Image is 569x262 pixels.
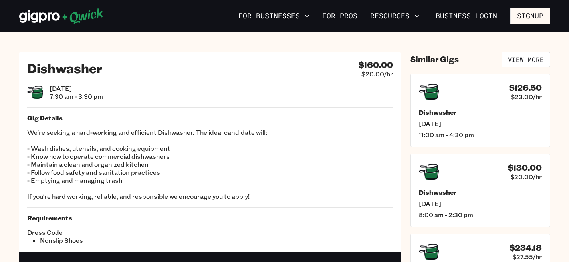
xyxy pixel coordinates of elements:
li: Nonslip Shoes [40,236,210,244]
a: $130.00$20.00/hrDishwasher[DATE]8:00 am - 2:30 pm [410,154,550,227]
span: [DATE] [50,84,103,92]
a: View More [502,52,550,67]
h4: Similar Gigs [410,54,459,64]
h5: Gig Details [27,114,393,122]
span: [DATE] [419,120,542,128]
h4: $130.00 [508,163,542,173]
h5: Requirements [27,214,393,222]
h4: $234.18 [510,243,542,253]
a: $126.50$23.00/hrDishwasher[DATE]11:00 am - 4:30 pm [410,74,550,147]
h5: Dishwasher [419,188,542,196]
span: $27.55/hr [512,253,542,261]
h4: $126.50 [509,83,542,93]
button: For Businesses [235,9,313,23]
a: For Pros [319,9,361,23]
h5: Dishwasher [419,108,542,116]
span: $20.00/hr [510,173,542,181]
span: Dress Code [27,228,210,236]
h2: Dishwasher [27,60,102,76]
span: [DATE] [419,200,542,208]
button: Resources [367,9,422,23]
h4: $160.00 [359,60,393,70]
span: $20.00/hr [361,70,393,78]
a: Business Login [429,8,504,24]
span: 7:30 am - 3:30 pm [50,92,103,100]
button: Signup [510,8,550,24]
span: 8:00 am - 2:30 pm [419,211,542,219]
p: We're seeking a hard-working and efficient Dishwasher. The ideal candidate will: - Wash dishes, u... [27,128,393,200]
span: $23.00/hr [511,93,542,101]
span: 11:00 am - 4:30 pm [419,131,542,139]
